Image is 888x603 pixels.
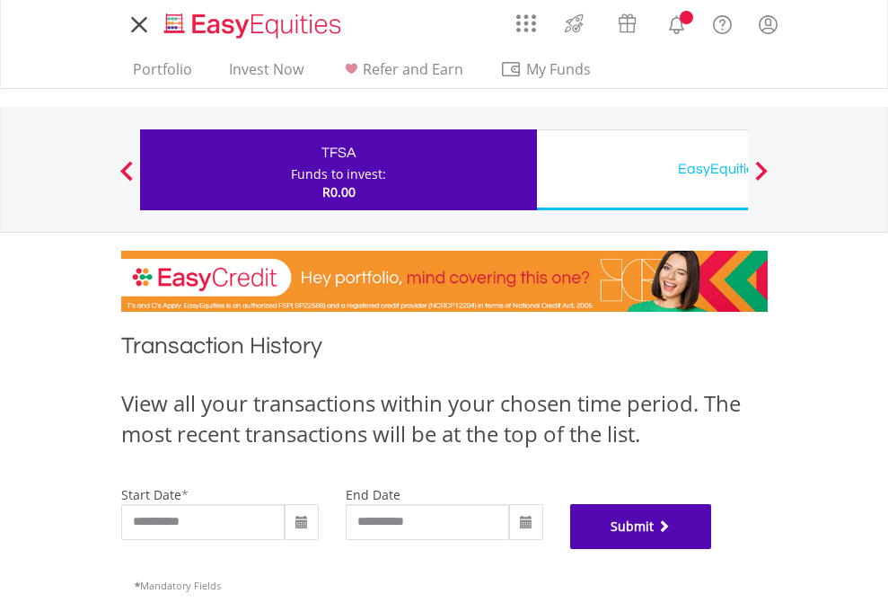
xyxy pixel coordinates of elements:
[135,579,221,592] span: Mandatory Fields
[559,9,589,38] img: thrive-v2.svg
[121,251,768,312] img: EasyCredit Promotion Banner
[601,4,654,38] a: Vouchers
[121,486,181,503] label: start date
[126,60,199,88] a: Portfolio
[109,170,145,188] button: Previous
[745,4,791,44] a: My Profile
[222,60,311,88] a: Invest Now
[333,60,470,88] a: Refer and Earn
[151,140,526,165] div: TFSA
[161,11,348,40] img: EasyEquities_Logo.png
[516,13,536,33] img: grid-menu-icon.svg
[121,388,768,450] div: View all your transactions within your chosen time period. The most recent transactions will be a...
[363,59,463,79] span: Refer and Earn
[322,183,356,200] span: R0.00
[157,4,348,40] a: Home page
[500,58,618,81] span: My Funds
[346,486,400,503] label: end date
[654,4,699,40] a: Notifications
[291,165,386,183] div: Funds to invest:
[612,9,642,38] img: vouchers-v2.svg
[699,4,745,40] a: FAQ's and Support
[570,504,712,549] button: Submit
[505,4,548,33] a: AppsGrid
[121,330,768,370] h1: Transaction History
[743,170,779,188] button: Next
